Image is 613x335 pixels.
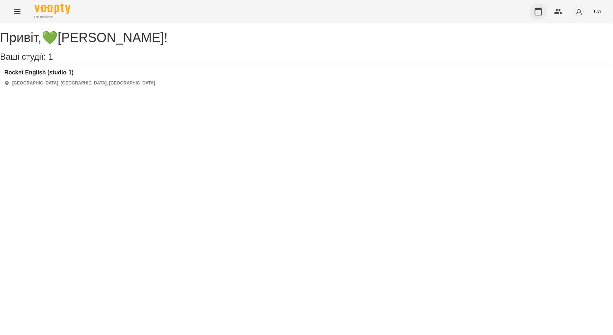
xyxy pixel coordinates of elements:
[4,69,155,76] a: Rocket English (studio-1)
[48,52,53,61] span: 1
[9,3,26,20] button: Menu
[591,5,604,18] button: UA
[594,8,602,15] span: UA
[574,6,584,17] img: avatar_s.png
[12,80,155,86] p: [GEOGRAPHIC_DATA], [GEOGRAPHIC_DATA], [GEOGRAPHIC_DATA]
[34,15,70,19] span: For Business
[34,4,70,14] img: Voopty Logo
